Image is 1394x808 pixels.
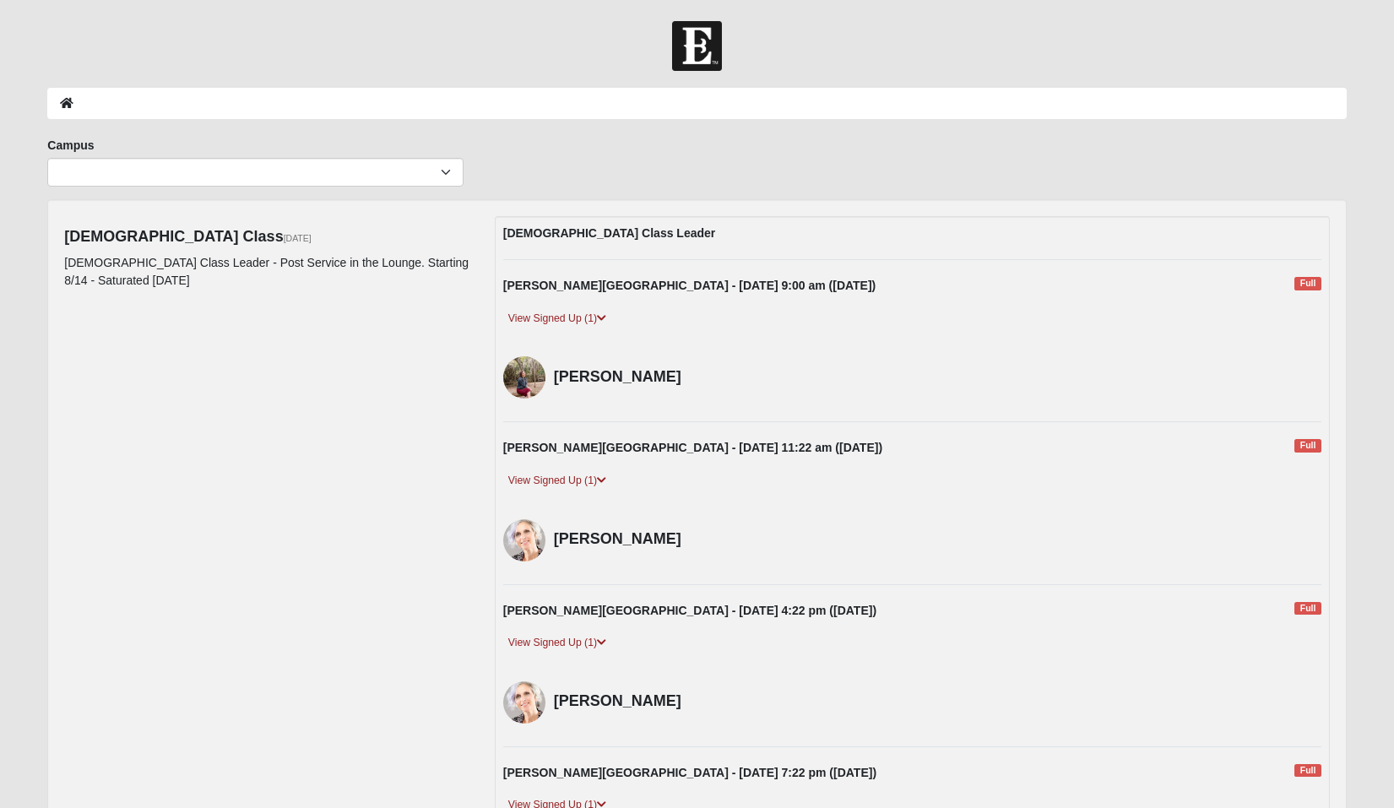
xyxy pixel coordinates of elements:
span: Full [1294,764,1321,778]
strong: [DEMOGRAPHIC_DATA] Class Leader [503,226,716,240]
span: Full [1294,439,1321,453]
a: View Signed Up (1) [503,472,611,490]
h4: [PERSON_NAME] [554,530,759,549]
h4: [PERSON_NAME] [554,368,759,387]
span: Full [1294,602,1321,615]
h4: [PERSON_NAME] [554,692,759,711]
img: Church of Eleven22 Logo [672,21,722,71]
label: Campus [47,137,94,154]
strong: [PERSON_NAME][GEOGRAPHIC_DATA] - [DATE] 11:22 am ([DATE]) [503,441,882,454]
h4: [DEMOGRAPHIC_DATA] Class [64,228,469,247]
small: [DATE] [284,233,312,243]
p: [DEMOGRAPHIC_DATA] Class Leader - Post Service in the Lounge. Starting 8/14 - Saturated [DATE] [64,254,469,290]
span: Full [1294,277,1321,290]
strong: [PERSON_NAME][GEOGRAPHIC_DATA] - [DATE] 9:00 am ([DATE]) [503,279,876,292]
a: View Signed Up (1) [503,634,611,652]
a: View Signed Up (1) [503,310,611,328]
img: Arline Newton [503,356,545,399]
strong: [PERSON_NAME][GEOGRAPHIC_DATA] - [DATE] 4:22 pm ([DATE]) [503,604,876,617]
strong: [PERSON_NAME][GEOGRAPHIC_DATA] - [DATE] 7:22 pm ([DATE]) [503,766,876,779]
img: Julianne Smith [503,681,545,724]
img: Julianne Smith [503,519,545,561]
